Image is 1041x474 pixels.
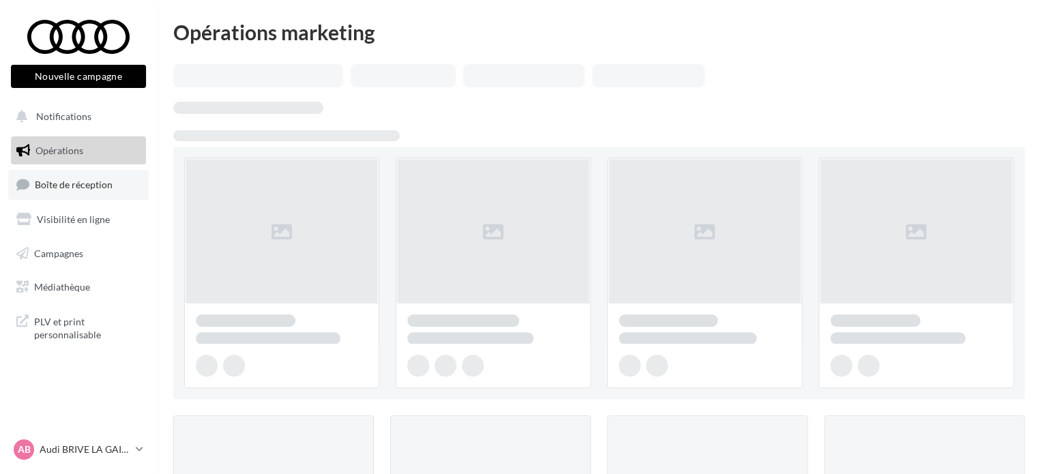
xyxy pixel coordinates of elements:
a: Opérations [8,136,149,165]
a: AB Audi BRIVE LA GAILLARDE [11,436,146,462]
span: Boîte de réception [35,179,113,190]
div: Opérations marketing [173,22,1025,42]
span: Visibilité en ligne [37,213,110,225]
span: Médiathèque [34,281,90,293]
button: Notifications [8,102,143,131]
p: Audi BRIVE LA GAILLARDE [40,443,130,456]
a: PLV et print personnalisable [8,307,149,347]
span: PLV et print personnalisable [34,312,141,342]
a: Campagnes [8,239,149,268]
span: Notifications [36,110,91,122]
button: Nouvelle campagne [11,65,146,88]
span: Campagnes [34,247,83,258]
span: Opérations [35,145,83,156]
a: Médiathèque [8,273,149,301]
span: AB [18,443,31,456]
a: Visibilité en ligne [8,205,149,234]
a: Boîte de réception [8,170,149,199]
